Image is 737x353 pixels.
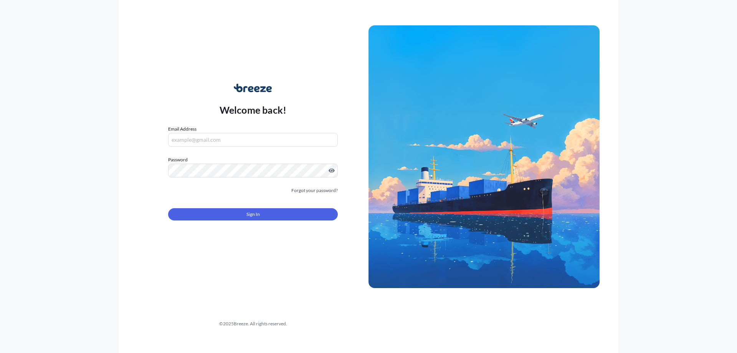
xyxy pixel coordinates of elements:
img: Ship illustration [368,25,600,288]
label: Email Address [168,125,197,133]
span: Sign In [246,210,260,218]
button: Sign In [168,208,338,220]
input: example@gmail.com [168,133,338,147]
label: Password [168,156,338,164]
a: Forgot your password? [291,187,338,194]
p: Welcome back! [220,104,287,116]
div: © 2025 Breeze. All rights reserved. [137,320,368,328]
button: Show password [329,167,335,174]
